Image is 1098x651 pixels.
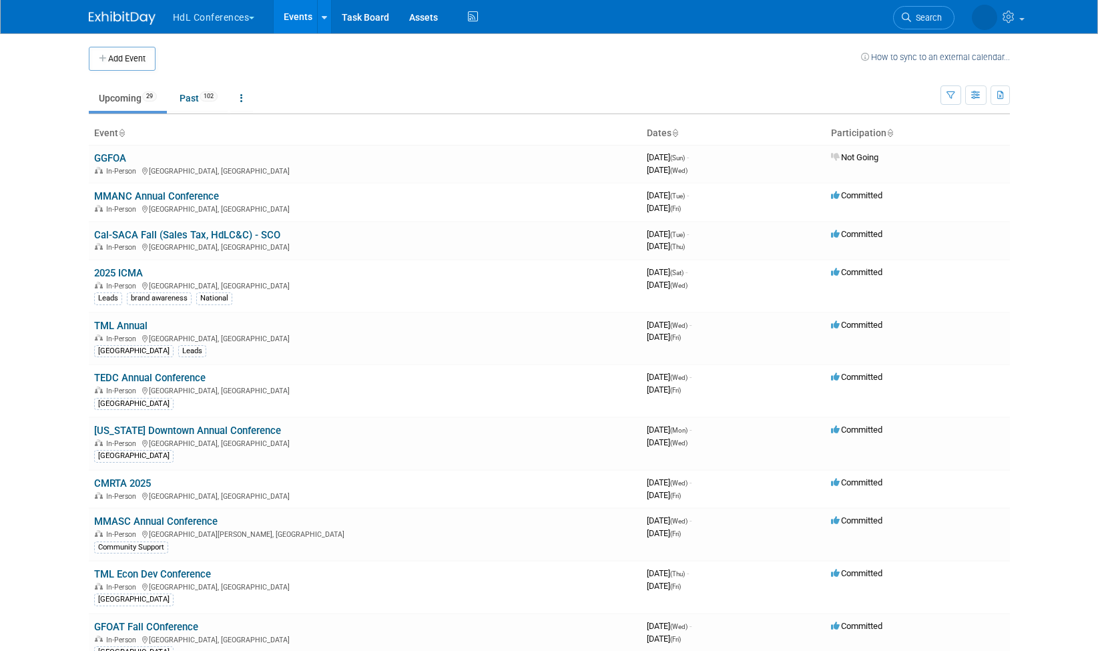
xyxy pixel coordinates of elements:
img: Polly Tracy [972,5,997,30]
a: Past102 [170,85,228,111]
span: - [690,372,692,382]
span: - [687,568,689,578]
span: Committed [831,372,882,382]
span: [DATE] [647,581,681,591]
span: [DATE] [647,490,681,500]
div: Leads [94,292,122,304]
img: In-Person Event [95,387,103,393]
span: In-Person [106,167,140,176]
span: In-Person [106,282,140,290]
span: - [690,515,692,525]
span: (Wed) [670,479,688,487]
span: In-Person [106,335,140,343]
span: In-Person [106,530,140,539]
span: (Fri) [670,530,681,537]
span: In-Person [106,492,140,501]
span: (Fri) [670,387,681,394]
img: In-Person Event [95,439,103,446]
span: 102 [200,91,218,101]
a: Sort by Start Date [671,128,678,138]
span: [DATE] [647,332,681,342]
span: [DATE] [647,190,689,200]
span: - [690,621,692,631]
span: - [690,477,692,487]
span: Not Going [831,152,878,162]
span: (Sun) [670,154,685,162]
span: Committed [831,568,882,578]
th: Dates [641,122,826,145]
a: GFOAT Fall COnference [94,621,198,633]
span: (Fri) [670,205,681,212]
a: Sort by Participation Type [886,128,893,138]
span: Committed [831,515,882,525]
span: - [687,190,689,200]
img: In-Person Event [95,492,103,499]
span: 29 [142,91,157,101]
span: [DATE] [647,267,688,277]
img: In-Person Event [95,282,103,288]
span: (Wed) [670,167,688,174]
img: In-Person Event [95,243,103,250]
img: In-Person Event [95,335,103,341]
span: Committed [831,267,882,277]
div: [GEOGRAPHIC_DATA], [GEOGRAPHIC_DATA] [94,333,636,343]
span: In-Person [106,583,140,592]
div: [GEOGRAPHIC_DATA], [GEOGRAPHIC_DATA] [94,437,636,448]
a: MMANC Annual Conference [94,190,219,202]
div: [GEOGRAPHIC_DATA], [GEOGRAPHIC_DATA] [94,385,636,395]
img: In-Person Event [95,530,103,537]
span: (Wed) [670,517,688,525]
div: [GEOGRAPHIC_DATA], [GEOGRAPHIC_DATA] [94,581,636,592]
span: (Wed) [670,322,688,329]
img: In-Person Event [95,583,103,590]
span: Committed [831,621,882,631]
span: Committed [831,229,882,239]
span: (Sat) [670,269,683,276]
span: [DATE] [647,320,692,330]
th: Participation [826,122,1010,145]
a: [US_STATE] Downtown Annual Conference [94,425,281,437]
span: [DATE] [647,477,692,487]
a: Cal-SACA Fall (Sales Tax, HdLC&C) - SCO [94,229,280,241]
span: Committed [831,320,882,330]
img: In-Person Event [95,167,103,174]
div: [GEOGRAPHIC_DATA], [GEOGRAPHIC_DATA] [94,634,636,644]
a: How to sync to an external calendar... [861,52,1010,62]
th: Event [89,122,641,145]
span: (Wed) [670,374,688,381]
span: [DATE] [647,165,688,175]
div: brand awareness [127,292,192,304]
span: [DATE] [647,425,692,435]
span: (Mon) [670,427,688,434]
span: In-Person [106,439,140,448]
a: GGFOA [94,152,126,164]
span: (Wed) [670,623,688,630]
span: (Thu) [670,570,685,578]
div: [GEOGRAPHIC_DATA], [GEOGRAPHIC_DATA] [94,280,636,290]
span: (Tue) [670,192,685,200]
a: 2025 ICMA [94,267,143,279]
span: Committed [831,190,882,200]
div: Leads [178,345,206,357]
div: [GEOGRAPHIC_DATA], [GEOGRAPHIC_DATA] [94,241,636,252]
span: [DATE] [647,437,688,447]
div: [GEOGRAPHIC_DATA] [94,594,174,606]
div: [GEOGRAPHIC_DATA][PERSON_NAME], [GEOGRAPHIC_DATA] [94,528,636,539]
div: [GEOGRAPHIC_DATA], [GEOGRAPHIC_DATA] [94,165,636,176]
span: [DATE] [647,621,692,631]
span: - [687,152,689,162]
div: [GEOGRAPHIC_DATA] [94,398,174,410]
img: In-Person Event [95,205,103,212]
span: [DATE] [647,385,681,395]
span: [DATE] [647,152,689,162]
a: TML Annual [94,320,148,332]
a: Sort by Event Name [118,128,125,138]
a: TEDC Annual Conference [94,372,206,384]
span: (Fri) [670,492,681,499]
div: [GEOGRAPHIC_DATA], [GEOGRAPHIC_DATA] [94,203,636,214]
div: [GEOGRAPHIC_DATA], [GEOGRAPHIC_DATA] [94,490,636,501]
span: - [687,229,689,239]
span: [DATE] [647,203,681,213]
div: [GEOGRAPHIC_DATA] [94,345,174,357]
span: [DATE] [647,634,681,644]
